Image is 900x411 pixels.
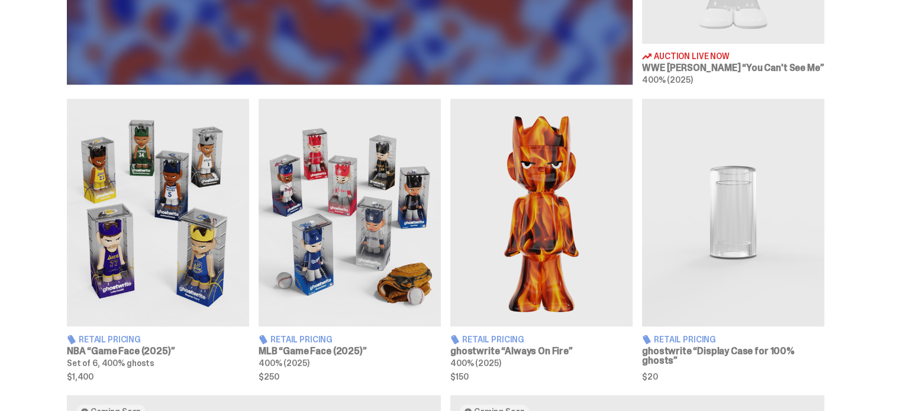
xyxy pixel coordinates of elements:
[642,347,824,365] h3: ghostwrite “Display Case for 100% ghosts”
[654,52,730,60] span: Auction Live Now
[642,373,824,381] span: $20
[259,99,441,380] a: Game Face (2025) Retail Pricing
[462,335,524,344] span: Retail Pricing
[450,373,633,381] span: $150
[642,99,824,326] img: Display Case for 100% ghosts
[67,99,249,326] img: Game Face (2025)
[67,373,249,381] span: $1,400
[259,373,441,381] span: $250
[450,358,501,368] span: 400% (2025)
[67,358,154,368] span: Set of 6, 400% ghosts
[450,99,633,326] img: Always On Fire
[450,347,633,356] h3: ghostwrite “Always On Fire”
[642,99,824,380] a: Display Case for 100% ghosts Retail Pricing
[67,347,249,356] h3: NBA “Game Face (2025)”
[67,99,249,380] a: Game Face (2025) Retail Pricing
[259,347,441,356] h3: MLB “Game Face (2025)”
[642,75,692,85] span: 400% (2025)
[270,335,333,344] span: Retail Pricing
[654,335,716,344] span: Retail Pricing
[642,63,824,73] h3: WWE [PERSON_NAME] “You Can't See Me”
[79,335,141,344] span: Retail Pricing
[259,99,441,326] img: Game Face (2025)
[259,358,309,368] span: 400% (2025)
[450,99,633,380] a: Always On Fire Retail Pricing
